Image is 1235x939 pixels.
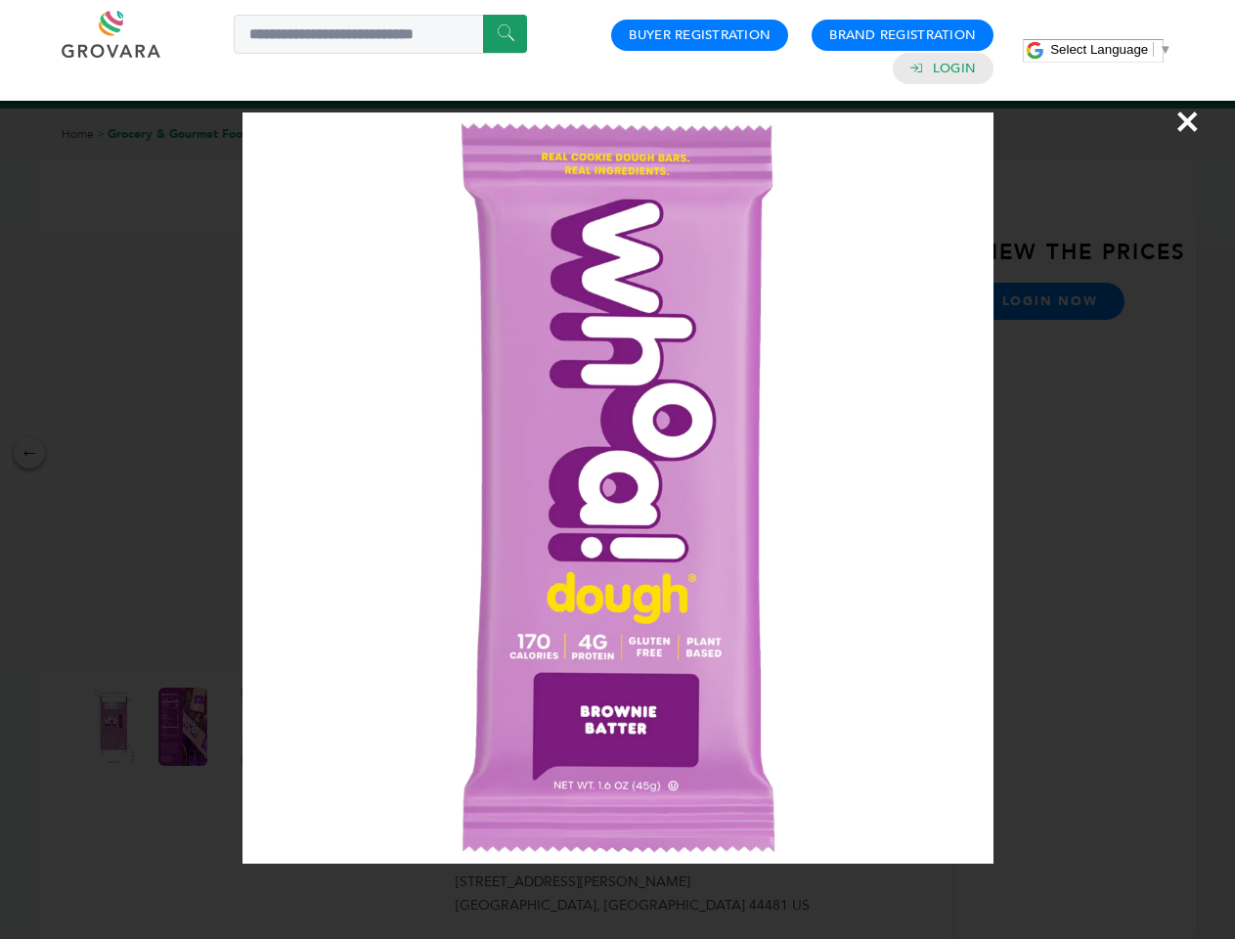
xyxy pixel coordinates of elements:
a: Select Language​ [1050,42,1171,57]
span: Select Language [1050,42,1148,57]
span: × [1174,94,1201,149]
span: ​ [1153,42,1154,57]
input: Search a product or brand... [234,15,527,54]
a: Buyer Registration [629,26,771,44]
a: Brand Registration [829,26,976,44]
span: ▼ [1159,42,1171,57]
img: Image Preview [243,112,993,864]
a: Login [933,60,976,77]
